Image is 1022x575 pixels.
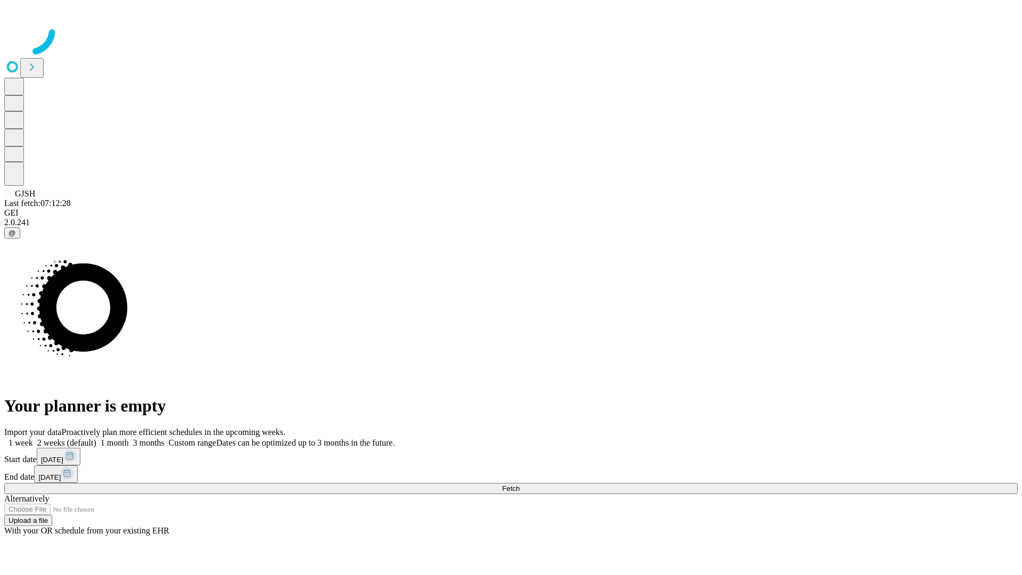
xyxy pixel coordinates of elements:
[4,227,20,239] button: @
[4,428,62,437] span: Import your data
[4,483,1018,494] button: Fetch
[4,465,1018,483] div: End date
[37,448,80,465] button: [DATE]
[34,465,78,483] button: [DATE]
[4,396,1018,416] h1: Your planner is empty
[41,456,63,464] span: [DATE]
[4,199,71,208] span: Last fetch: 07:12:28
[169,438,216,447] span: Custom range
[37,438,96,447] span: 2 weeks (default)
[216,438,394,447] span: Dates can be optimized up to 3 months in the future.
[133,438,164,447] span: 3 months
[4,218,1018,227] div: 2.0.241
[4,494,49,503] span: Alternatively
[4,515,52,526] button: Upload a file
[4,526,169,535] span: With your OR schedule from your existing EHR
[4,448,1018,465] div: Start date
[101,438,129,447] span: 1 month
[502,484,520,492] span: Fetch
[9,229,16,237] span: @
[62,428,285,437] span: Proactively plan more efficient schedules in the upcoming weeks.
[9,438,33,447] span: 1 week
[38,473,61,481] span: [DATE]
[4,208,1018,218] div: GEI
[15,189,35,198] span: GJSH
